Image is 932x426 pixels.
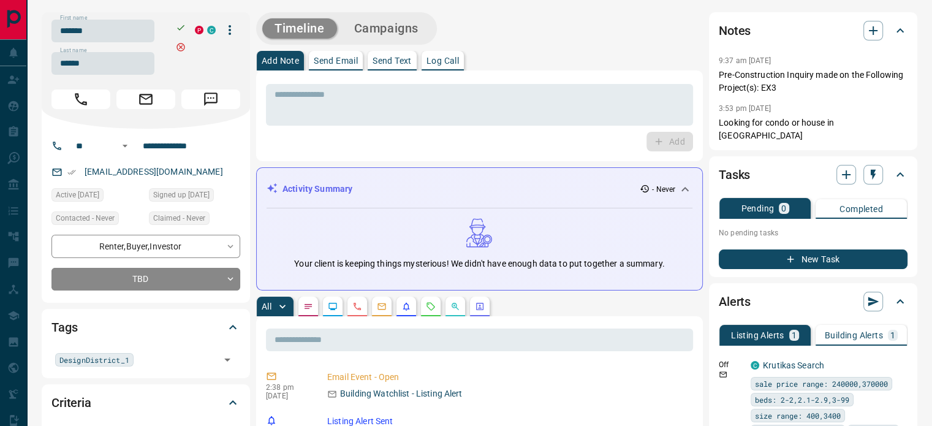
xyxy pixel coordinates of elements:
[118,139,132,153] button: Open
[719,16,907,45] div: Notes
[352,302,362,311] svg: Calls
[426,302,436,311] svg: Requests
[781,204,786,213] p: 0
[262,56,299,65] p: Add Note
[719,104,771,113] p: 3:53 pm [DATE]
[51,393,91,413] h2: Criteria
[207,26,216,34] div: condos.ca
[67,168,76,177] svg: Email Verified
[401,302,411,311] svg: Listing Alerts
[153,212,205,224] span: Claimed - Never
[282,183,352,196] p: Activity Summary
[342,18,431,39] button: Campaigns
[314,56,358,65] p: Send Email
[267,178,692,200] div: Activity Summary- Never
[340,387,462,400] p: Building Watchlist - Listing Alert
[719,21,751,40] h2: Notes
[266,392,309,400] p: [DATE]
[377,302,387,311] svg: Emails
[741,204,774,213] p: Pending
[60,47,87,55] label: Last name
[719,69,907,94] p: Pre-Construction Inquiry made on the Following Project(s): EX3
[719,160,907,189] div: Tasks
[719,224,907,242] p: No pending tasks
[327,371,688,384] p: Email Event - Open
[751,361,759,370] div: condos.ca
[719,165,750,184] h2: Tasks
[763,360,824,370] a: Krutikas Search
[731,331,784,340] p: Listing Alerts
[792,331,797,340] p: 1
[373,56,412,65] p: Send Text
[719,292,751,311] h2: Alerts
[51,388,240,417] div: Criteria
[149,188,240,205] div: Fri Jan 13 2017
[475,302,485,311] svg: Agent Actions
[51,268,240,291] div: TBD
[719,287,907,316] div: Alerts
[426,56,459,65] p: Log Call
[262,302,271,311] p: All
[450,302,460,311] svg: Opportunities
[825,331,883,340] p: Building Alerts
[328,302,338,311] svg: Lead Browsing Activity
[181,89,240,109] span: Message
[755,378,888,390] span: sale price range: 240000,370000
[153,189,210,201] span: Signed up [DATE]
[56,189,99,201] span: Active [DATE]
[51,318,77,337] h2: Tags
[51,235,240,257] div: Renter , Buyer , Investor
[839,205,883,213] p: Completed
[56,212,115,224] span: Contacted - Never
[719,56,771,65] p: 9:37 am [DATE]
[60,14,87,22] label: First name
[59,354,129,366] span: DesignDistrict_1
[719,249,907,269] button: New Task
[195,26,203,34] div: property.ca
[755,394,849,406] span: beds: 2-2,2.1-2.9,3-99
[755,409,841,422] span: size range: 400,3400
[294,257,664,270] p: Your client is keeping things mysterious! We didn't have enough data to put together a summary.
[303,302,313,311] svg: Notes
[85,167,223,177] a: [EMAIL_ADDRESS][DOMAIN_NAME]
[116,89,175,109] span: Email
[719,370,727,379] svg: Email
[652,184,675,195] p: - Never
[262,18,337,39] button: Timeline
[51,313,240,342] div: Tags
[890,331,895,340] p: 1
[266,383,309,392] p: 2:38 pm
[719,116,907,142] p: Looking for condo or house in [GEOGRAPHIC_DATA]
[51,188,143,205] div: Wed Dec 21 2022
[51,89,110,109] span: Call
[219,351,236,368] button: Open
[719,359,743,370] p: Off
